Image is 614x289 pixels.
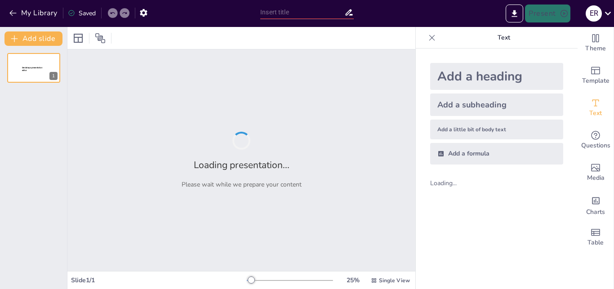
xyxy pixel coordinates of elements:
[68,9,96,18] div: Saved
[342,276,364,285] div: 25 %
[586,207,605,217] span: Charts
[581,141,610,151] span: Questions
[578,156,614,189] div: Add images, graphics, shapes or video
[586,5,602,22] div: E R
[4,31,62,46] button: Add slide
[260,6,344,19] input: Insert title
[430,179,472,187] div: Loading...
[71,31,85,45] div: Layout
[7,53,60,83] div: 1
[578,59,614,92] div: Add ready made slides
[194,159,289,171] h2: Loading presentation...
[379,277,410,284] span: Single View
[585,44,606,53] span: Theme
[578,221,614,253] div: Add a table
[587,238,604,248] span: Table
[578,189,614,221] div: Add charts and graphs
[430,143,563,165] div: Add a formula
[586,4,602,22] button: E R
[578,124,614,156] div: Get real-time input from your audience
[7,6,61,20] button: My Library
[430,120,563,139] div: Add a little bit of body text
[589,108,602,118] span: Text
[430,93,563,116] div: Add a subheading
[95,33,106,44] span: Position
[506,4,523,22] button: Export to PowerPoint
[578,92,614,124] div: Add text boxes
[22,67,42,71] span: Sendsteps presentation editor
[525,4,570,22] button: Present
[71,276,247,285] div: Slide 1 / 1
[578,27,614,59] div: Change the overall theme
[439,27,569,49] p: Text
[182,180,302,189] p: Please wait while we prepare your content
[582,76,610,86] span: Template
[49,72,58,80] div: 1
[430,63,563,90] div: Add a heading
[587,173,605,183] span: Media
